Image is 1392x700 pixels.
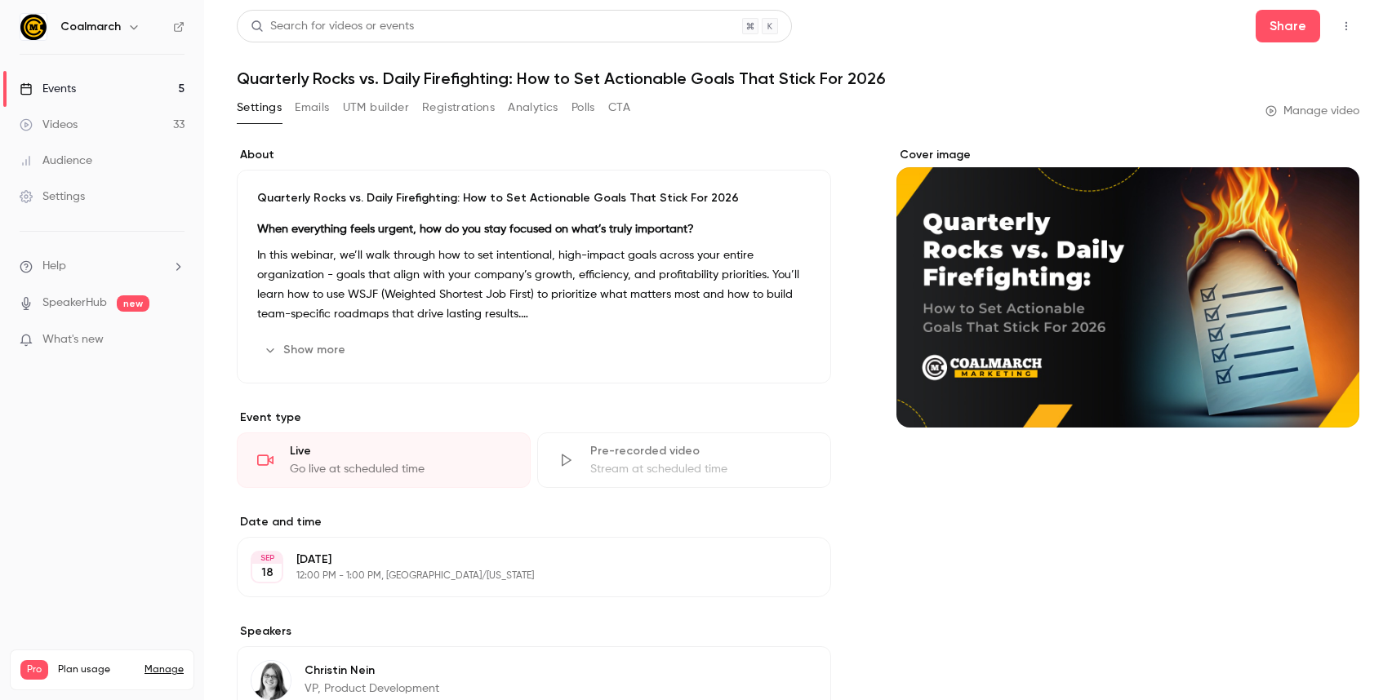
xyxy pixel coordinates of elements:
button: Settings [237,95,282,121]
a: SpeakerHub [42,295,107,312]
span: Help [42,258,66,275]
h6: Coalmarch [60,19,121,35]
div: Search for videos or events [251,18,414,35]
button: CTA [608,95,630,121]
div: Pre-recorded videoStream at scheduled time [537,432,831,488]
button: Emails [295,95,329,121]
iframe: Noticeable Trigger [165,333,185,348]
button: Share [1256,10,1320,42]
section: Cover image [896,147,1359,428]
div: Events [20,81,76,97]
p: Christin Nein [305,662,725,679]
p: In this webinar, we’ll walk through how to set intentional, high-impact goals across your entire ... [257,246,811,324]
div: Pre-recorded video [590,443,811,459]
label: Date and time [237,514,831,530]
strong: When everything feels urgent, how do you stay focused on what’s truly important? [257,224,694,235]
p: Event type [237,410,831,426]
label: Cover image [896,147,1359,163]
button: Analytics [508,95,558,121]
p: Quarterly Rocks vs. Daily Firefighting: How to Set Actionable Goals That Stick For 2026 [257,190,811,206]
div: SEP [252,552,282,564]
a: Manage [145,663,184,676]
h1: Quarterly Rocks vs. Daily Firefighting: How to Set Actionable Goals That Stick For 2026 [237,69,1359,88]
button: Show more [257,337,355,363]
div: Videos [20,117,78,133]
span: Pro [20,660,48,680]
div: Audience [20,153,92,169]
img: Coalmarch [20,14,47,40]
p: VP, Product Development [305,680,725,697]
div: Settings [20,188,85,205]
span: new [117,295,149,312]
img: Christin Nein [251,661,291,700]
span: What's new [42,331,104,348]
a: Manage video [1265,103,1359,119]
div: LiveGo live at scheduled time [237,432,531,488]
p: [DATE] [296,552,745,568]
label: About [237,147,831,163]
div: Stream at scheduled time [590,461,811,477]
label: Speakers [237,623,831,640]
button: Polls [571,95,595,121]
span: Plan usage [58,663,135,676]
button: Registrations [422,95,495,121]
button: UTM builder [343,95,409,121]
p: 18 [261,565,274,581]
li: help-dropdown-opener [20,258,185,275]
div: Go live at scheduled time [290,461,510,477]
div: Live [290,443,510,459]
p: 12:00 PM - 1:00 PM, [GEOGRAPHIC_DATA]/[US_STATE] [296,569,745,583]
